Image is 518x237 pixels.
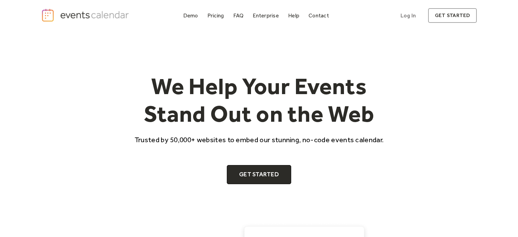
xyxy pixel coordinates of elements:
div: Help [288,14,299,17]
div: Demo [183,14,198,17]
a: Pricing [205,11,227,20]
div: Contact [309,14,329,17]
a: Demo [180,11,201,20]
a: Enterprise [250,11,281,20]
a: get started [428,8,477,23]
a: Get Started [227,165,291,184]
div: Enterprise [253,14,279,17]
div: FAQ [233,14,244,17]
a: Log In [394,8,423,23]
p: Trusted by 50,000+ websites to embed our stunning, no-code events calendar. [128,135,390,145]
a: home [41,8,131,22]
h1: We Help Your Events Stand Out on the Web [128,72,390,128]
a: FAQ [231,11,247,20]
div: Pricing [207,14,224,17]
a: Contact [306,11,332,20]
a: Help [285,11,302,20]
